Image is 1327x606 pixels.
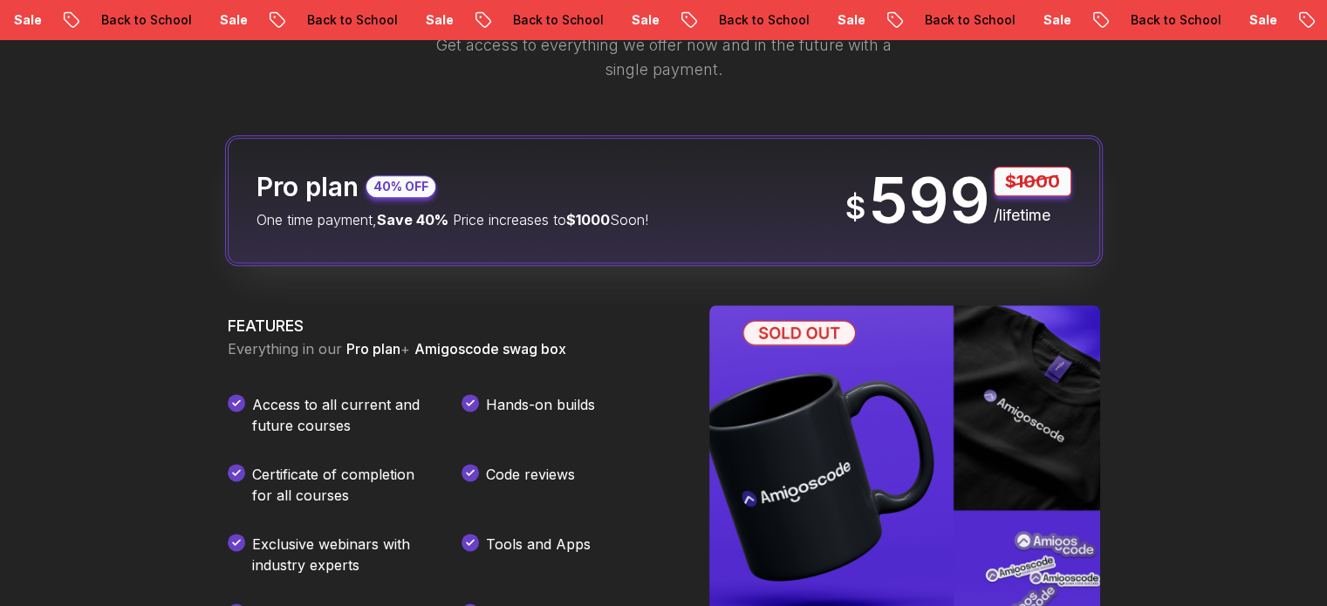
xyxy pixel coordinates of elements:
p: Tools and Apps [486,534,591,575]
p: Everything in our + [228,338,667,359]
p: /lifetime [994,203,1071,228]
span: Save 40% [377,211,448,228]
p: Access to all current and future courses [252,394,434,436]
span: Amigoscode swag box [414,340,566,357]
p: Sale [1029,11,1085,29]
span: Pro plan [346,340,400,357]
p: One time payment, Price increases to Soon! [257,209,648,230]
p: Exclusive webinars with industry experts [252,534,434,575]
p: Sale [412,11,468,29]
p: Sale [1235,11,1291,29]
p: 599 [869,169,990,232]
p: Sale [618,11,674,29]
h3: FEATURES [228,314,667,338]
p: Hands-on builds [486,394,595,436]
h2: Pro plan [257,171,359,202]
p: Back to School [499,11,618,29]
p: Back to School [293,11,412,29]
p: Back to School [87,11,206,29]
p: Certificate of completion for all courses [252,464,434,506]
p: 40% OFF [373,178,428,195]
span: $1000 [566,211,610,228]
p: Back to School [705,11,824,29]
p: Back to School [1117,11,1235,29]
span: $ [845,190,865,225]
p: Get access to everything we offer now and in the future with a single payment. [413,33,915,82]
p: $1000 [994,167,1071,196]
p: Sale [824,11,879,29]
p: Back to School [911,11,1029,29]
p: Sale [206,11,262,29]
p: Code reviews [486,464,575,506]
